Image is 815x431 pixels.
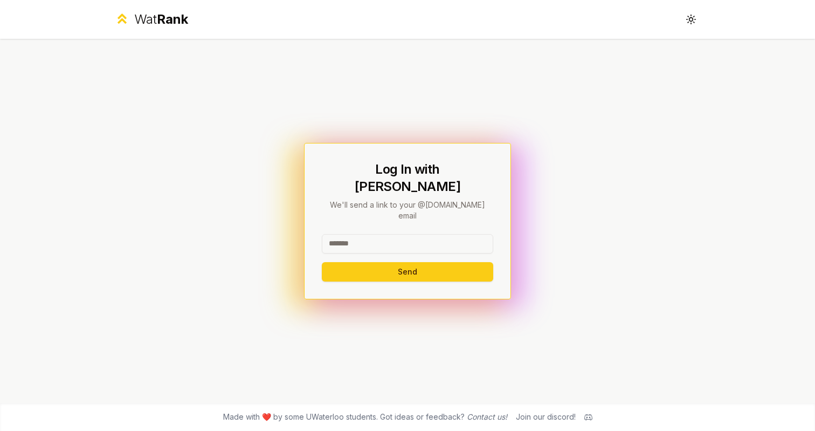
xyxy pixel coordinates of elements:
[322,161,493,195] h1: Log In with [PERSON_NAME]
[223,412,507,422] span: Made with ❤️ by some UWaterloo students. Got ideas or feedback?
[467,412,507,421] a: Contact us!
[516,412,576,422] div: Join our discord!
[157,11,188,27] span: Rank
[322,262,493,282] button: Send
[134,11,188,28] div: Wat
[114,11,188,28] a: WatRank
[322,200,493,221] p: We'll send a link to your @[DOMAIN_NAME] email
